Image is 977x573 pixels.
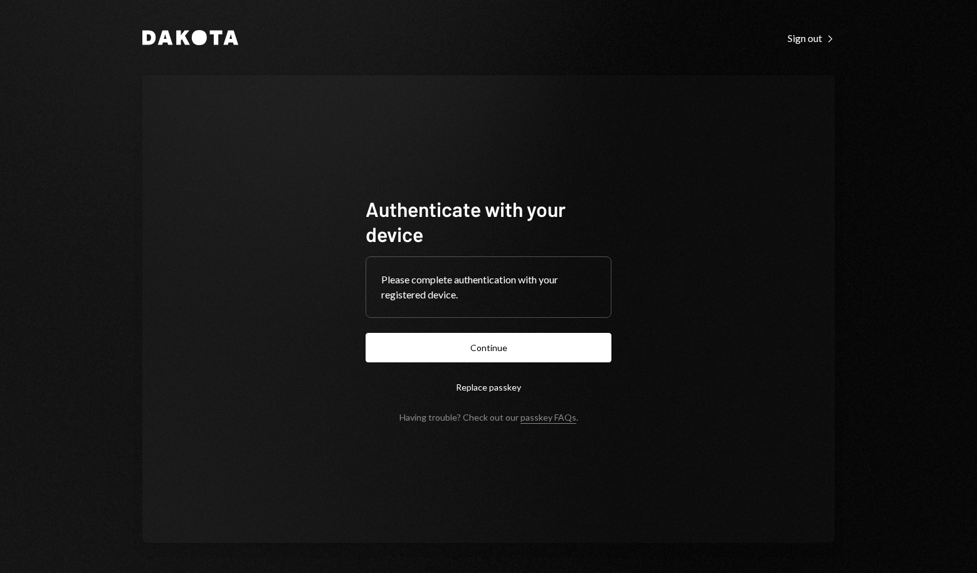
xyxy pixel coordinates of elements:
[520,412,576,424] a: passkey FAQs
[366,333,611,362] button: Continue
[399,412,578,423] div: Having trouble? Check out our .
[366,372,611,402] button: Replace passkey
[366,196,611,246] h1: Authenticate with your device
[788,32,835,45] div: Sign out
[381,272,596,302] div: Please complete authentication with your registered device.
[788,31,835,45] a: Sign out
